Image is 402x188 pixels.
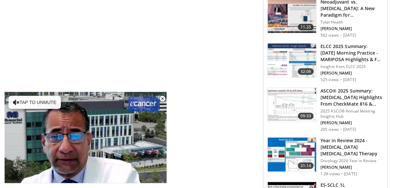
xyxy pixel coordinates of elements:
[298,113,314,119] span: 09:33
[340,127,342,132] div: ·
[268,88,316,122] img: 33da1a77-025c-43da-bca2-cef0ed64bb02.150x105_q85_crop-smart_upscale.jpg
[320,26,383,31] p: [PERSON_NAME]
[320,109,383,119] p: 2025 ASCO® Annual Meeting Insights Hub
[343,77,356,82] p: [DATE]
[320,127,339,132] p: 205 views
[267,88,383,132] a: 09:33 ASCO® 2025 Summary: [MEDICAL_DATA] Highlights From CheckMate 816 & NeoADAURA … 2025 ASCO® A...
[320,137,383,157] h3: Year in Review 2024 - [MEDICAL_DATA] [MEDICAL_DATA] Therapy
[320,158,383,163] p: Oncology 2024 Year in Review
[341,171,343,177] div: ·
[343,127,356,132] p: [DATE]
[320,71,383,76] p: [PERSON_NAME]
[298,162,314,169] span: 31:14
[5,92,167,183] video-js: Video Player
[156,92,169,106] button: Close
[320,165,383,170] p: [PERSON_NAME]
[340,77,342,82] div: ·
[340,33,342,38] div: ·
[320,77,339,82] p: 525 views
[320,64,383,69] p: Insights from ELCC 2025
[320,33,339,38] p: 562 views
[268,43,316,77] img: 0e761277-c80b-48b4-bac9-3b4992375029.150x105_q85_crop-smart_upscale.jpg
[320,20,383,25] p: Total Health
[320,43,383,63] h3: ELCC 2025 Summary: [DATE] Morning Practice - MARIPOSA Highlights & F…
[320,120,383,126] p: [PERSON_NAME]
[298,68,314,75] span: 32:06
[267,43,383,82] a: 32:06 ELCC 2025 Summary: [DATE] Morning Practice - MARIPOSA Highlights & F… Insights from ELCC 20...
[298,24,314,30] span: 11:35
[320,171,340,177] p: 1.2K views
[344,171,357,177] p: [DATE]
[320,88,383,107] h3: ASCO® 2025 Summary: [MEDICAL_DATA] Highlights From CheckMate 816 & NeoADAURA …
[267,137,383,177] a: 31:14 Year in Review 2024 - [MEDICAL_DATA] [MEDICAL_DATA] Therapy Oncology 2024 Year in Review [P...
[9,96,61,109] button: Tap to unmute
[268,138,316,172] img: b6ba8bd1-7a7e-4299-a47c-f39ebe4ec135.150x105_q85_crop-smart_upscale.jpg
[343,33,356,38] p: [DATE]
